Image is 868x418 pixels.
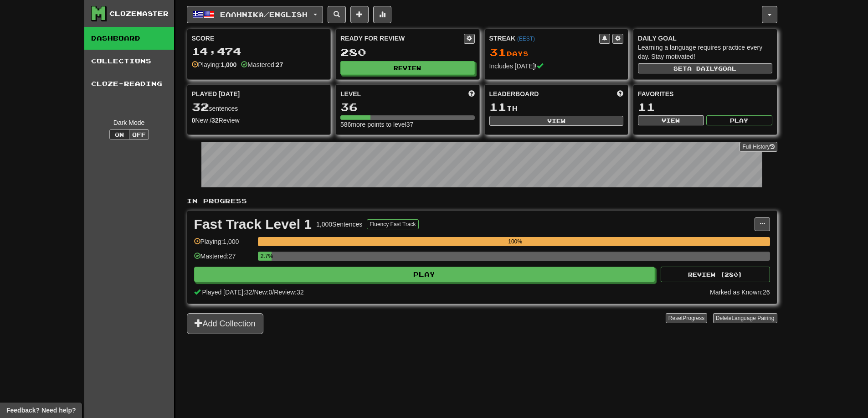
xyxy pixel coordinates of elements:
[261,252,272,261] div: 2.7%
[740,142,777,152] a: Full History
[192,101,326,113] div: sentences
[638,63,772,73] button: Seta dailygoal
[468,89,475,98] span: Score more points to level up
[202,289,252,296] span: Played [DATE]: 32
[489,46,624,58] div: Day s
[638,101,772,113] div: 11
[187,196,777,206] p: In Progress
[340,61,475,75] button: Review
[254,289,272,296] span: New: 0
[683,315,704,321] span: Progress
[638,89,772,98] div: Favorites
[84,27,174,50] a: Dashboard
[192,60,237,69] div: Playing:
[706,115,772,125] button: Play
[340,89,361,98] span: Level
[109,9,169,18] div: Clozemaster
[274,289,303,296] span: Review: 32
[192,100,209,113] span: 32
[187,313,263,334] button: Add Collection
[316,220,362,229] div: 1,000 Sentences
[713,313,777,323] button: DeleteLanguage Pairing
[220,10,308,18] span: Ελληνικά / English
[666,313,707,323] button: ResetProgress
[194,252,253,267] div: Mastered: 27
[517,36,535,42] a: (EEST)
[617,89,623,98] span: This week in points, UTC
[661,267,770,282] button: Review (280)
[192,34,326,43] div: Score
[340,34,464,43] div: Ready for Review
[638,115,704,125] button: View
[261,237,770,246] div: 100%
[91,118,167,127] div: Dark Mode
[192,46,326,57] div: 14,474
[340,101,475,113] div: 36
[638,43,772,61] div: Learning a language requires practice every day. Stay motivated!
[687,65,718,72] span: a daily
[489,46,507,58] span: 31
[638,34,772,43] div: Daily Goal
[221,61,236,68] strong: 1,000
[340,46,475,58] div: 280
[276,61,283,68] strong: 27
[187,6,323,23] button: Ελληνικά/English
[489,116,624,126] button: View
[367,219,418,229] button: Fluency Fast Track
[241,60,283,69] div: Mastered:
[84,72,174,95] a: Cloze-Reading
[6,406,76,415] span: Open feedback widget
[272,289,274,296] span: /
[340,120,475,129] div: 586 more points to level 37
[192,116,326,125] div: New / Review
[489,89,539,98] span: Leaderboard
[192,117,195,124] strong: 0
[489,34,600,43] div: Streak
[489,100,507,113] span: 11
[252,289,254,296] span: /
[710,288,770,297] div: Marked as Known: 26
[211,117,219,124] strong: 32
[373,6,391,23] button: More stats
[328,6,346,23] button: Search sentences
[489,101,624,113] div: th
[194,217,312,231] div: Fast Track Level 1
[194,237,253,252] div: Playing: 1,000
[129,129,149,139] button: Off
[192,89,240,98] span: Played [DATE]
[489,62,624,71] div: Includes [DATE]!
[109,129,129,139] button: On
[84,50,174,72] a: Collections
[731,315,774,321] span: Language Pairing
[350,6,369,23] button: Add sentence to collection
[194,267,655,282] button: Play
